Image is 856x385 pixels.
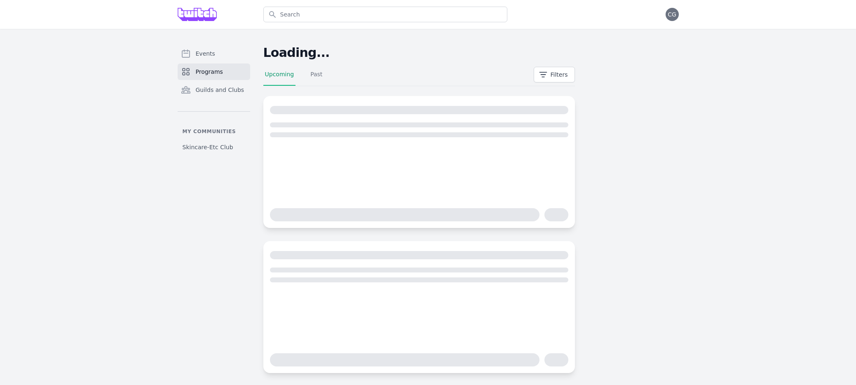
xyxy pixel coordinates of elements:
button: CG [666,8,679,21]
h2: Loading... [263,45,575,60]
a: Upcoming [263,70,296,86]
a: Programs [178,63,250,80]
span: Guilds and Clubs [196,86,244,94]
input: Search [263,7,507,22]
img: Grove [178,8,217,21]
span: CG [668,12,676,17]
button: Filters [534,67,575,82]
a: Skincare-Etc Club [178,140,250,155]
span: Skincare-Etc Club [183,143,233,151]
a: Events [178,45,250,62]
span: Events [196,49,215,58]
a: Guilds and Clubs [178,82,250,98]
nav: Sidebar [178,45,250,155]
span: Programs [196,68,223,76]
a: Past [309,70,324,86]
p: My communities [178,128,250,135]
